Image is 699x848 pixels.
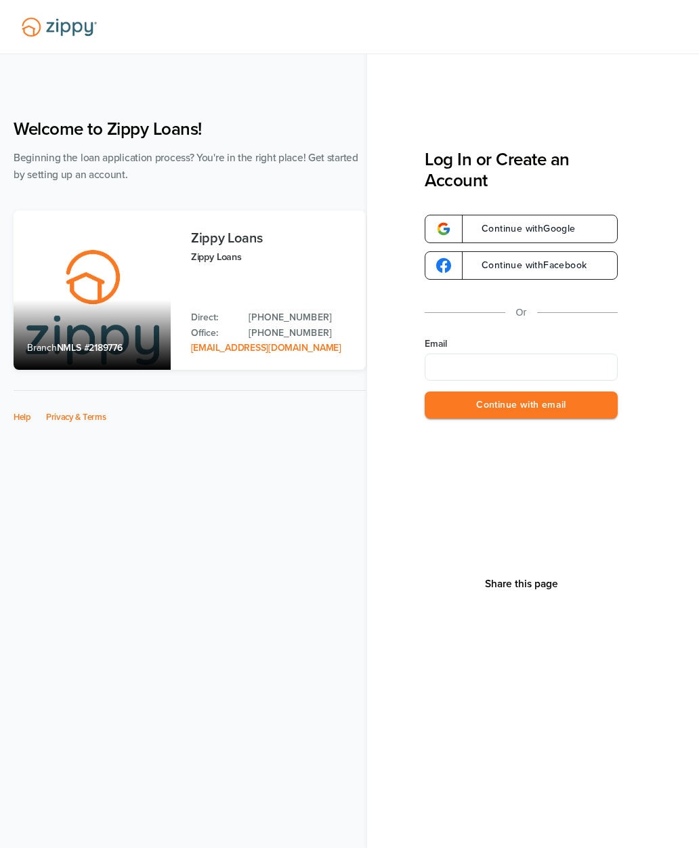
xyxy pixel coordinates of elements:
h3: Log In or Create an Account [425,149,618,191]
h3: Zippy Loans [191,231,352,246]
h1: Welcome to Zippy Loans! [14,119,366,140]
input: Email Address [425,354,618,381]
p: Or [516,304,527,321]
p: Office: [191,326,235,341]
a: Help [14,412,31,423]
a: google-logoContinue withFacebook [425,251,618,280]
img: Lender Logo [14,12,105,43]
p: Zippy Loans [191,249,352,265]
img: google-logo [436,221,451,236]
a: Office Phone: 512-975-2947 [249,326,352,341]
a: Direct Phone: 512-975-2947 [249,310,352,325]
span: Branch [27,342,57,354]
a: google-logoContinue withGoogle [425,215,618,243]
a: Privacy & Terms [46,412,106,423]
span: Continue with Facebook [468,261,587,270]
a: Email Address: zippyguide@zippymh.com [191,342,341,354]
span: NMLS #2189776 [57,342,123,354]
p: Direct: [191,310,235,325]
span: Beginning the loan application process? You're in the right place! Get started by setting up an a... [14,152,358,181]
button: Continue with email [425,391,618,419]
label: Email [425,337,618,351]
img: google-logo [436,258,451,273]
button: Share This Page [481,577,562,591]
span: Continue with Google [468,224,576,234]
